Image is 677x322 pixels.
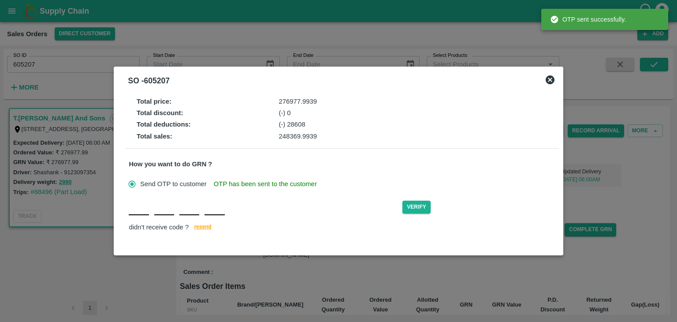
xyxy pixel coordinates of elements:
[194,222,212,232] span: resend
[137,133,172,140] strong: Total sales :
[137,98,171,105] strong: Total price :
[214,179,317,189] span: OTP has been sent to the customer
[189,222,217,233] button: resend
[279,109,290,116] span: (-) 0
[137,121,191,128] strong: Total deductions :
[140,179,207,189] span: Send OTP to customer
[279,98,317,105] span: 276977.9939
[128,75,170,87] div: SO - 605207
[279,133,317,140] span: 248369.9939
[550,11,626,27] div: OTP sent successfully.
[402,201,431,213] button: Verify
[129,161,212,168] strong: How you want to do GRN ?
[137,109,183,116] strong: Total discount :
[129,222,555,233] div: didn't receive code ?
[279,121,305,128] span: (-) 28608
